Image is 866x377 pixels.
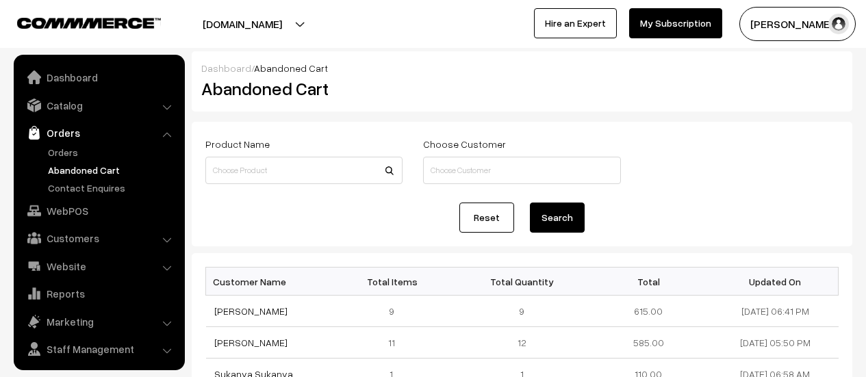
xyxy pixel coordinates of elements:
[585,268,712,296] th: Total
[17,309,180,334] a: Marketing
[739,7,856,41] button: [PERSON_NAME]
[205,157,403,184] input: Choose Product
[17,254,180,278] a: Website
[534,8,617,38] a: Hire an Expert
[459,296,585,327] td: 9
[530,203,585,233] button: Search
[17,93,180,118] a: Catalog
[205,137,270,151] label: Product Name
[201,62,251,74] a: Dashboard
[17,198,180,223] a: WebPOS
[459,268,585,296] th: Total Quantity
[17,18,161,28] img: COMMMERCE
[423,157,620,184] input: Choose Customer
[17,65,180,90] a: Dashboard
[214,337,288,348] a: [PERSON_NAME]
[17,226,180,250] a: Customers
[459,327,585,359] td: 12
[332,268,459,296] th: Total Items
[254,62,328,74] span: Abandoned Cart
[206,268,333,296] th: Customer Name
[17,337,180,361] a: Staff Management
[201,61,843,75] div: /
[712,296,839,327] td: [DATE] 06:41 PM
[214,305,288,317] a: [PERSON_NAME]
[585,327,712,359] td: 585.00
[585,296,712,327] td: 615.00
[629,8,722,38] a: My Subscription
[17,120,180,145] a: Orders
[17,14,137,30] a: COMMMERCE
[44,145,180,159] a: Orders
[332,296,459,327] td: 9
[155,7,330,41] button: [DOMAIN_NAME]
[459,203,514,233] a: Reset
[712,327,839,359] td: [DATE] 05:50 PM
[332,327,459,359] td: 11
[201,78,401,99] h2: Abandoned Cart
[44,163,180,177] a: Abandoned Cart
[423,137,506,151] label: Choose Customer
[712,268,839,296] th: Updated On
[44,181,180,195] a: Contact Enquires
[828,14,849,34] img: user
[17,281,180,306] a: Reports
